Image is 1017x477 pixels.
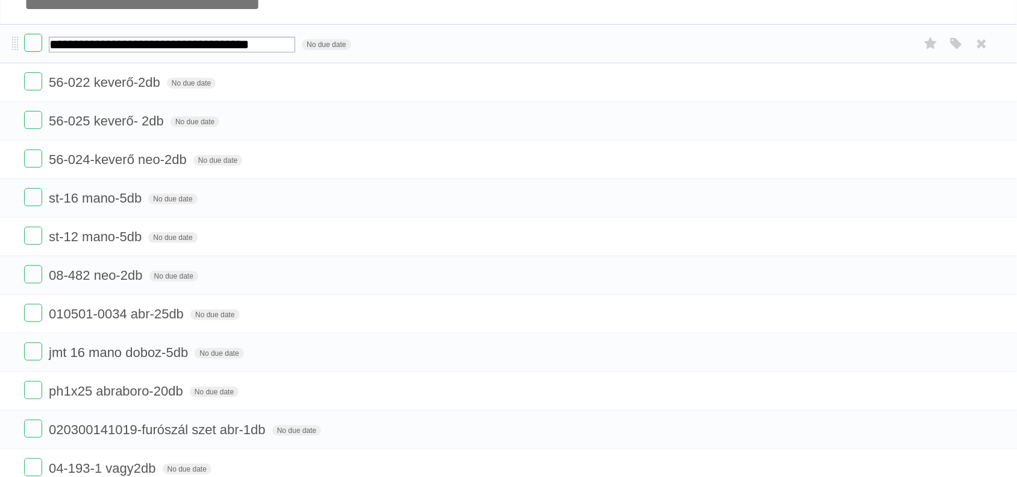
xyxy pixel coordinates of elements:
[195,348,243,359] span: No due date
[49,268,145,283] span: 08-482 neo-2db
[49,229,145,244] span: st-12 mano-5db
[167,78,216,89] span: No due date
[193,155,242,166] span: No due date
[24,381,42,399] label: Done
[24,188,42,206] label: Done
[24,343,42,361] label: Done
[24,150,42,168] label: Done
[24,227,42,245] label: Done
[163,464,211,475] span: No due date
[49,461,158,476] span: 04-193-1 vagy2db
[49,345,191,360] span: jmt 16 mano doboz-5db
[272,425,321,436] span: No due date
[190,387,239,397] span: No due date
[24,34,42,52] label: Done
[49,306,187,321] span: 010501-0034 abr-25db
[49,422,269,437] span: 020300141019-furószál szet abr-1db
[302,39,351,50] span: No due date
[24,72,42,90] label: Done
[148,194,197,204] span: No due date
[24,420,42,438] label: Done
[148,232,197,243] span: No due date
[190,309,239,320] span: No due date
[49,75,163,90] span: 56-022 keverő-2db
[49,152,190,167] span: 56-024-keverő neo-2db
[171,116,219,127] span: No due date
[24,265,42,283] label: Done
[24,458,42,476] label: Done
[49,384,186,399] span: ph1x25 abraboro-20db
[919,34,942,54] label: Star task
[49,191,145,206] span: st-16 mano-5db
[49,113,167,128] span: 56-025 keverő- 2db
[24,111,42,129] label: Done
[149,271,198,282] span: No due date
[24,304,42,322] label: Done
